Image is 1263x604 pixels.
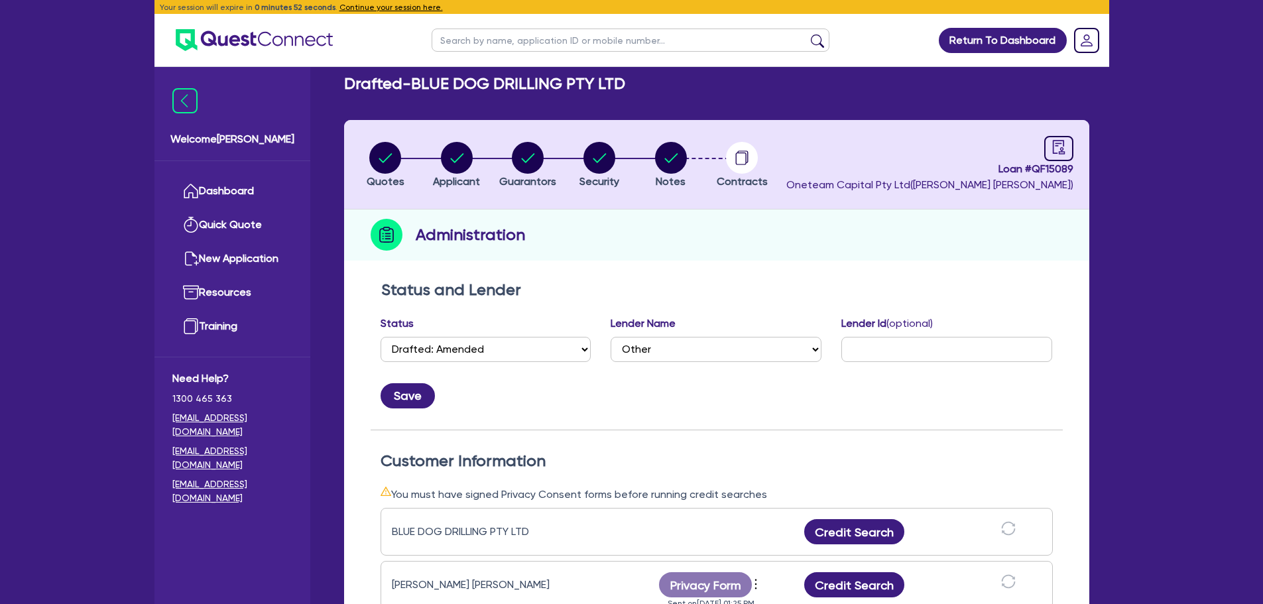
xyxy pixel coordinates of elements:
img: icon-menu-close [172,88,198,113]
a: New Application [172,242,292,276]
span: sync [1001,574,1016,589]
a: Quick Quote [172,208,292,242]
h2: Customer Information [381,452,1053,471]
button: Credit Search [804,519,905,544]
button: Security [579,141,620,190]
h2: Drafted - BLUE DOG DRILLING PTY LTD [344,74,625,93]
button: Contracts [716,141,768,190]
button: sync [997,520,1020,544]
span: 0 minutes 52 seconds [255,3,335,12]
a: [EMAIL_ADDRESS][DOMAIN_NAME] [172,411,292,439]
label: Lender Id [841,316,933,332]
button: Quotes [366,141,405,190]
a: Dashboard [172,174,292,208]
button: Credit Search [804,572,905,597]
button: sync [997,574,1020,597]
button: Privacy Form [659,572,752,597]
label: Lender Name [611,316,676,332]
span: Quotes [367,175,404,188]
img: new-application [183,251,199,267]
img: resources [183,284,199,300]
a: Return To Dashboard [939,28,1067,53]
a: [EMAIL_ADDRESS][DOMAIN_NAME] [172,444,292,472]
span: (optional) [886,317,933,330]
span: Notes [656,175,686,188]
img: step-icon [371,219,402,251]
h2: Status and Lender [381,280,1052,300]
button: Applicant [432,141,481,190]
a: Training [172,310,292,343]
span: Loan # QF15089 [786,161,1073,177]
button: Dropdown toggle [752,574,763,596]
div: BLUE DOG DRILLING PTY LTD [392,524,558,540]
span: sync [1001,521,1016,536]
img: quick-quote [183,217,199,233]
input: Search by name, application ID or mobile number... [432,29,829,52]
button: Notes [654,141,688,190]
label: Status [381,316,414,332]
span: Guarantors [499,175,556,188]
button: Guarantors [499,141,557,190]
span: Welcome [PERSON_NAME] [170,131,294,147]
a: Dropdown toggle [1069,23,1104,58]
a: [EMAIL_ADDRESS][DOMAIN_NAME] [172,477,292,505]
span: 1300 465 363 [172,392,292,406]
span: Contracts [717,175,768,188]
img: quest-connect-logo-blue [176,29,333,51]
span: Need Help? [172,371,292,387]
span: Applicant [433,175,480,188]
span: warning [381,486,391,497]
span: Oneteam Capital Pty Ltd ( [PERSON_NAME] [PERSON_NAME] ) [786,178,1073,191]
a: audit [1044,136,1073,161]
button: Continue your session here. [339,1,443,13]
div: [PERSON_NAME] [PERSON_NAME] [392,577,558,593]
div: You must have signed Privacy Consent forms before running credit searches [381,486,1053,503]
h2: Administration [416,223,525,247]
img: training [183,318,199,334]
span: Security [579,175,619,188]
span: more [749,574,762,594]
button: Save [381,383,435,408]
span: audit [1052,140,1066,154]
a: Resources [172,276,292,310]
